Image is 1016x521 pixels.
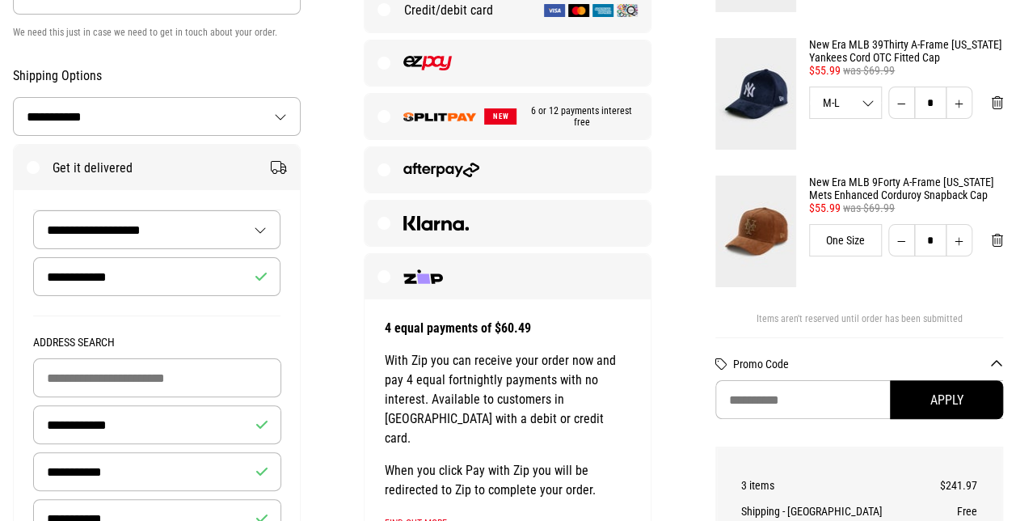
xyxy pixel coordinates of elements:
[888,224,915,256] button: Decrease quantity
[484,108,516,125] span: NEW
[914,224,946,256] input: Quantity
[516,105,638,128] span: 6 or 12 payments interest free
[384,320,530,336] strong: 4 equal payments of $60.49
[946,87,972,119] button: Increase quantity
[13,23,301,42] p: We need this just in case we need to get in touch about your order.
[715,176,796,287] img: New Era MLB 9Forty A-Frame New York Mets Enhanced Corduroy Snapback Cap
[843,201,895,214] span: was $69.99
[33,336,281,358] legend: Address Search
[403,56,451,70] img: EZPAY
[914,87,946,119] input: Quantity
[617,4,638,17] img: Q Card
[809,38,1003,64] a: New Era MLB 39Thirty A-Frame [US_STATE] Yankees Cord OTC Fitted Cap
[928,472,977,498] td: $241.97
[544,4,565,17] img: Visa
[715,380,1003,419] input: Promo Code
[33,452,281,491] input: Suburb
[809,224,882,256] div: One Size
[741,472,928,498] th: 3 items
[715,313,1003,337] div: Items aren't reserved until order has been submitted
[33,257,280,296] input: Recipient Name
[33,405,281,444] input: Street Address
[34,211,280,248] select: Saved Address
[979,224,1016,256] button: Remove from cart
[403,163,478,177] img: Afterpay
[384,351,631,448] p: With Zip you can receive your order now and pay 4 equal fortnightly payments with no interest. Av...
[568,4,589,17] img: Mastercard
[403,269,443,284] img: Zip
[809,64,841,77] span: $55.99
[403,216,469,231] img: Klarna
[843,64,895,77] span: was $69.99
[809,201,841,214] span: $55.99
[13,68,301,84] h2: Shipping Options
[809,176,1003,201] a: New Era MLB 9Forty A-Frame [US_STATE] Mets Enhanced Corduroy Snapback Cap
[715,38,796,150] img: New Era MLB 39Thirty A-Frame New York Yankees Cord OTC Fitted Cap
[888,87,915,119] button: Decrease quantity
[890,380,1003,419] button: Apply
[592,4,613,17] img: American Express
[979,87,1016,119] button: Remove from cart
[733,358,1003,371] button: Promo Code
[946,224,972,256] button: Increase quantity
[33,358,281,397] input: Building Name (Optional)
[810,97,881,108] span: M-L
[384,461,631,500] p: When you click Pay with Zip you will be redirected to Zip to complete your order.
[14,145,300,190] label: Get it delivered
[403,112,476,121] img: SPLITPAY
[14,98,300,135] select: Country
[13,6,61,55] button: Open LiveChat chat widget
